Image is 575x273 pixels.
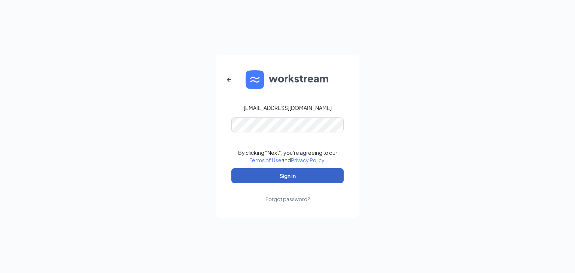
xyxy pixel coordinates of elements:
[265,183,310,203] a: Forgot password?
[244,104,332,111] div: [EMAIL_ADDRESS][DOMAIN_NAME]
[265,195,310,203] div: Forgot password?
[231,168,344,183] button: Sign In
[246,70,329,89] img: WS logo and Workstream text
[291,157,324,163] a: Privacy Policy
[238,149,337,164] div: By clicking "Next", you're agreeing to our and .
[220,71,238,89] button: ArrowLeftNew
[250,157,282,163] a: Terms of Use
[225,75,234,84] svg: ArrowLeftNew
